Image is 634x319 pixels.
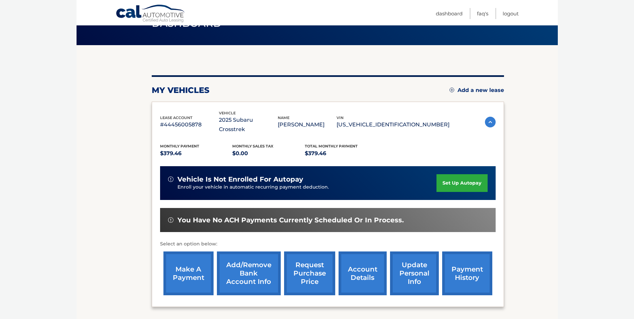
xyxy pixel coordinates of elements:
[219,115,278,134] p: 2025 Subaru Crosstrek
[116,4,186,24] a: Cal Automotive
[177,175,303,184] span: vehicle is not enrolled for autopay
[232,144,273,148] span: Monthly sales Tax
[305,149,377,158] p: $379.46
[160,120,219,129] p: #44456005878
[160,149,233,158] p: $379.46
[168,177,173,182] img: alert-white.svg
[177,216,404,224] span: You have no ACH payments currently scheduled or in process.
[217,251,281,295] a: Add/Remove bank account info
[337,115,344,120] span: vin
[284,251,335,295] a: request purchase price
[450,88,454,92] img: add.svg
[219,111,236,115] span: vehicle
[160,240,496,248] p: Select an option below:
[337,120,450,129] p: [US_VEHICLE_IDENTIFICATION_NUMBER]
[442,251,492,295] a: payment history
[436,8,463,19] a: Dashboard
[503,8,519,19] a: Logout
[278,115,289,120] span: name
[436,174,487,192] a: set up autopay
[232,149,305,158] p: $0.00
[485,117,496,127] img: accordion-active.svg
[160,144,199,148] span: Monthly Payment
[168,217,173,223] img: alert-white.svg
[477,8,488,19] a: FAQ's
[339,251,387,295] a: account details
[152,85,210,95] h2: my vehicles
[160,115,193,120] span: lease account
[177,184,437,191] p: Enroll your vehicle in automatic recurring payment deduction.
[305,144,358,148] span: Total Monthly Payment
[450,87,504,94] a: Add a new lease
[390,251,439,295] a: update personal info
[163,251,214,295] a: make a payment
[278,120,337,129] p: [PERSON_NAME]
